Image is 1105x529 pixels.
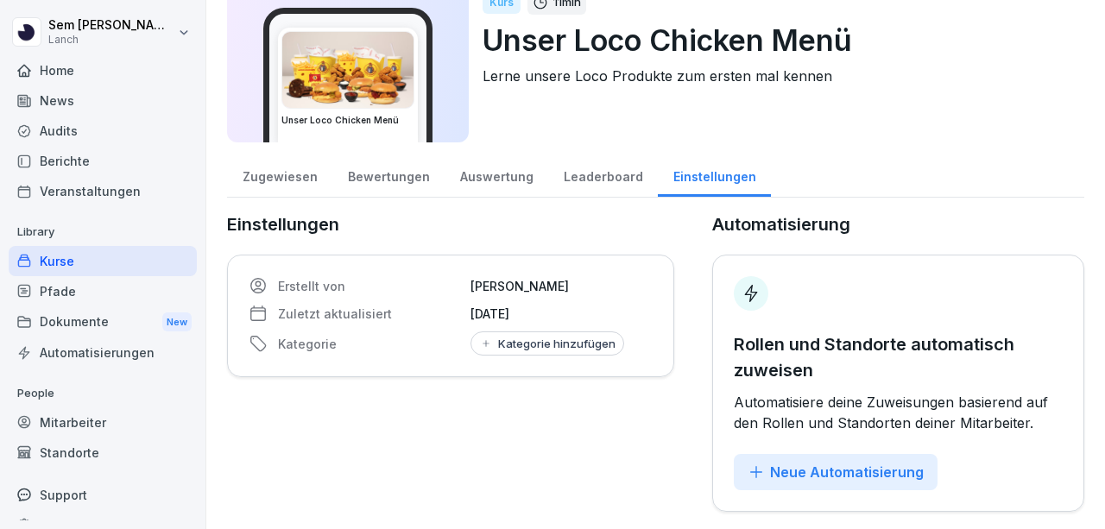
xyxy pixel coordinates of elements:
[9,407,197,438] a: Mitarbeiter
[9,306,197,338] a: DokumenteNew
[227,211,674,237] p: Einstellungen
[9,380,197,407] p: People
[282,32,414,108] img: c67ig4vc8dbdrjns2s7fmr16.png
[470,305,653,323] p: [DATE]
[9,146,197,176] a: Berichte
[9,218,197,246] p: Library
[278,335,460,353] p: Kategorie
[479,337,616,350] div: Kategorie hinzufügen
[9,337,197,368] a: Automatisierungen
[278,277,460,295] p: Erstellt von
[470,277,653,295] p: [PERSON_NAME]
[9,276,197,306] a: Pfade
[278,305,460,323] p: Zuletzt aktualisiert
[712,211,850,237] p: Automatisierung
[658,153,771,197] a: Einstellungen
[483,66,1070,86] p: Lerne unsere Loco Produkte zum ersten mal kennen
[9,306,197,338] div: Dokumente
[734,331,1063,383] p: Rollen und Standorte automatisch zuweisen
[332,153,445,197] a: Bewertungen
[483,18,1070,62] p: Unser Loco Chicken Menü
[227,153,332,197] a: Zugewiesen
[162,312,192,332] div: New
[748,463,924,482] div: Neue Automatisierung
[9,85,197,116] a: News
[9,438,197,468] a: Standorte
[9,116,197,146] a: Audits
[548,153,658,197] a: Leaderboard
[445,153,548,197] a: Auswertung
[48,34,174,46] p: Lanch
[734,454,938,490] button: Neue Automatisierung
[9,55,197,85] a: Home
[734,392,1063,433] p: Automatisiere deine Zuweisungen basierend auf den Rollen und Standorten deiner Mitarbeiter.
[9,480,197,510] div: Support
[470,331,624,356] button: Kategorie hinzufügen
[281,114,414,127] h3: Unser Loco Chicken Menü
[9,176,197,206] a: Veranstaltungen
[9,246,197,276] a: Kurse
[48,18,174,33] p: Sem [PERSON_NAME]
